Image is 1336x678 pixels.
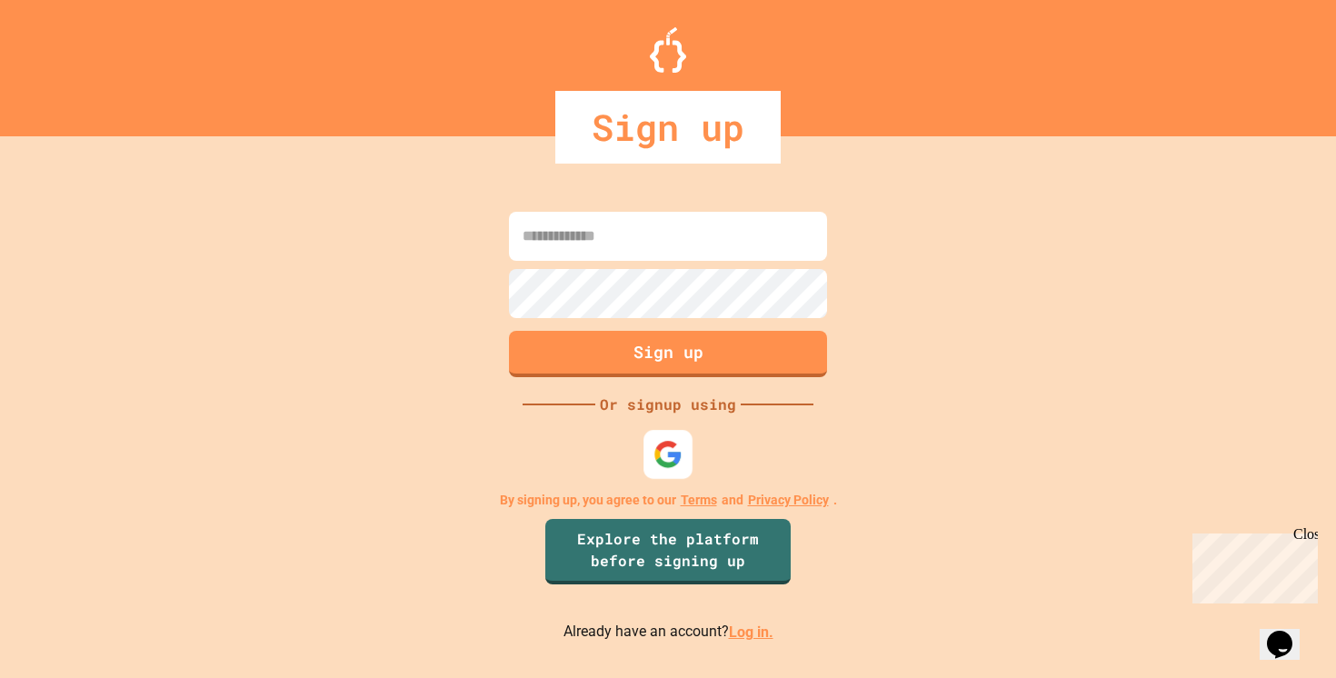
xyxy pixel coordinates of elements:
[748,491,829,510] a: Privacy Policy
[1185,526,1318,603] iframe: chat widget
[555,91,781,164] div: Sign up
[681,491,717,510] a: Terms
[653,440,683,469] img: google-icon.svg
[1260,605,1318,660] iframe: chat widget
[509,331,827,377] button: Sign up
[595,394,741,415] div: Or signup using
[545,519,791,584] a: Explore the platform before signing up
[650,27,686,73] img: Logo.svg
[7,7,125,115] div: Chat with us now!Close
[563,621,773,643] p: Already have an account?
[729,623,773,641] a: Log in.
[500,491,837,510] p: By signing up, you agree to our and .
